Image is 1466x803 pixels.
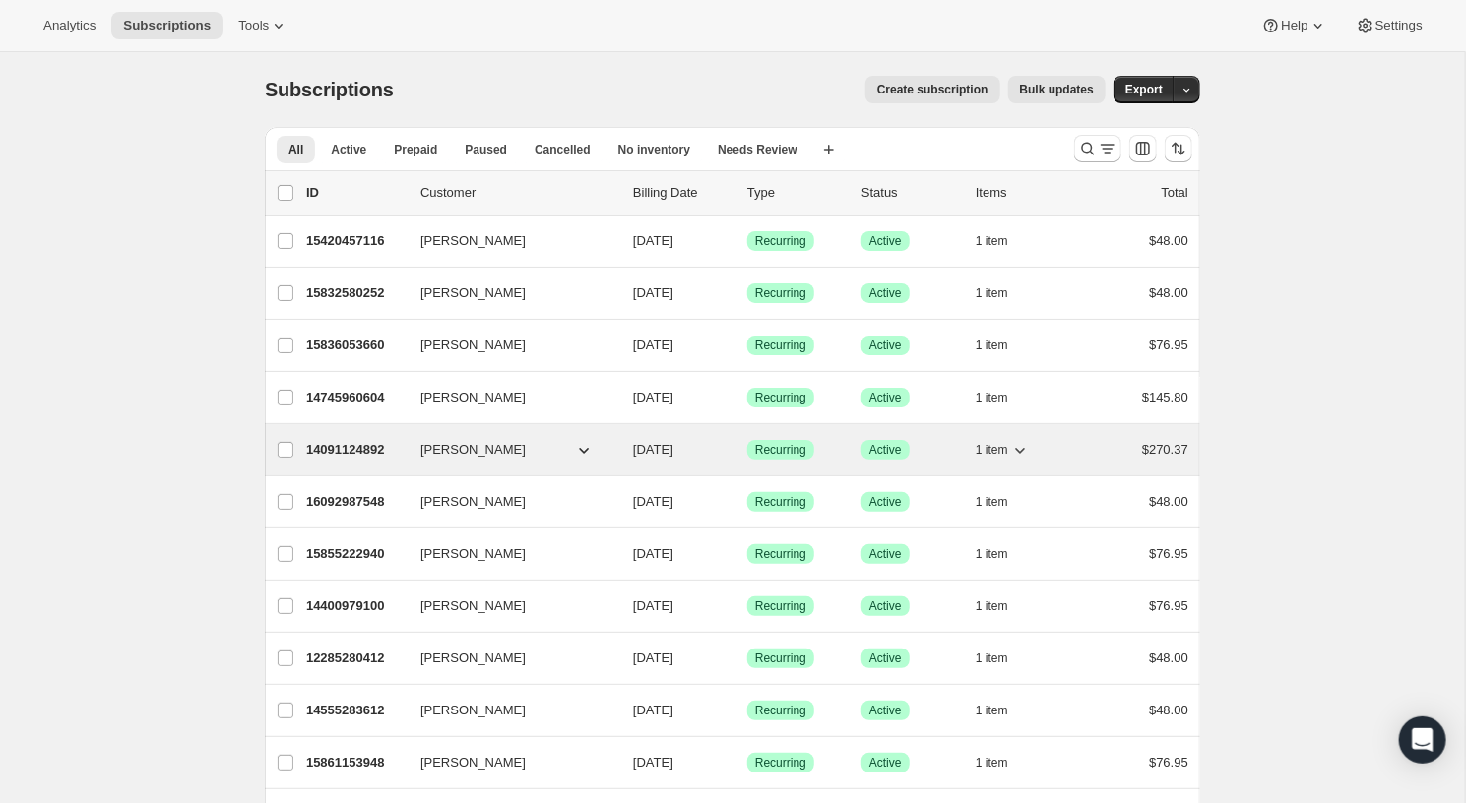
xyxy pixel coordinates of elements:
[394,142,437,157] span: Prepaid
[306,436,1188,463] div: 14091124892[PERSON_NAME][DATE]SuccessRecurringSuccessActive1 item$270.37
[306,388,405,407] p: 14745960604
[409,695,606,726] button: [PERSON_NAME]
[633,233,673,248] span: [DATE]
[869,338,902,353] span: Active
[306,592,1188,620] div: 14400979100[PERSON_NAME][DATE]SuccessRecurringSuccessActive1 item$76.95
[755,650,806,666] span: Recurring
[755,703,806,718] span: Recurring
[755,390,806,405] span: Recurring
[869,703,902,718] span: Active
[420,283,526,303] span: [PERSON_NAME]
[976,749,1030,776] button: 1 item
[409,382,606,413] button: [PERSON_NAME]
[976,697,1030,724] button: 1 item
[306,283,405,303] p: 15832580252
[755,546,806,562] span: Recurring
[409,434,606,465] button: [PERSON_NAME]
[1149,285,1188,300] span: $48.00
[633,338,673,352] span: [DATE]
[306,183,405,203] p: ID
[1165,135,1192,162] button: Sort the results
[755,598,806,614] span: Recurring
[409,486,606,518] button: [PERSON_NAME]
[976,650,1008,666] span: 1 item
[420,183,617,203] p: Customer
[1162,183,1188,203] p: Total
[869,442,902,458] span: Active
[465,142,507,157] span: Paused
[976,233,1008,249] span: 1 item
[331,142,366,157] span: Active
[1149,650,1188,665] span: $48.00
[306,279,1188,307] div: 15832580252[PERSON_NAME][DATE]SuccessRecurringSuccessActive1 item$48.00
[123,18,211,33] span: Subscriptions
[877,82,988,97] span: Create subscription
[420,753,526,772] span: [PERSON_NAME]
[618,142,690,157] span: No inventory
[306,596,405,616] p: 14400979100
[869,650,902,666] span: Active
[1344,12,1434,39] button: Settings
[420,544,526,564] span: [PERSON_NAME]
[409,330,606,361] button: [PERSON_NAME]
[43,18,96,33] span: Analytics
[718,142,797,157] span: Needs Review
[409,747,606,778] button: [PERSON_NAME]
[420,701,526,720] span: [PERSON_NAME]
[306,488,1188,516] div: 16092987548[PERSON_NAME][DATE]SuccessRecurringSuccessActive1 item$48.00
[869,494,902,510] span: Active
[420,649,526,668] span: [PERSON_NAME]
[409,278,606,309] button: [PERSON_NAME]
[1281,18,1307,33] span: Help
[869,233,902,249] span: Active
[1125,82,1163,97] span: Export
[869,755,902,771] span: Active
[1142,390,1188,404] span: $145.80
[869,546,902,562] span: Active
[306,227,1188,255] div: 15420457116[PERSON_NAME][DATE]SuccessRecurringSuccessActive1 item$48.00
[409,225,606,257] button: [PERSON_NAME]
[306,749,1188,776] div: 15861153948[PERSON_NAME][DATE]SuccessRecurringSuccessActive1 item$76.95
[1149,703,1188,717] span: $48.00
[869,285,902,301] span: Active
[420,492,526,512] span: [PERSON_NAME]
[420,336,526,355] span: [PERSON_NAME]
[306,384,1188,411] div: 14745960604[PERSON_NAME][DATE]SuccessRecurringSuccessActive1 item$145.80
[306,231,405,251] p: 15420457116
[420,440,526,460] span: [PERSON_NAME]
[1149,546,1188,561] span: $76.95
[976,285,1008,301] span: 1 item
[420,596,526,616] span: [PERSON_NAME]
[409,538,606,570] button: [PERSON_NAME]
[1142,442,1188,457] span: $270.37
[755,494,806,510] span: Recurring
[32,12,107,39] button: Analytics
[238,18,269,33] span: Tools
[306,492,405,512] p: 16092987548
[1249,12,1339,39] button: Help
[306,183,1188,203] div: IDCustomerBilling DateTypeStatusItemsTotal
[755,755,806,771] span: Recurring
[306,701,405,720] p: 14555283612
[1149,755,1188,770] span: $76.95
[633,755,673,770] span: [DATE]
[976,390,1008,405] span: 1 item
[976,488,1030,516] button: 1 item
[1114,76,1175,103] button: Export
[976,494,1008,510] span: 1 item
[633,285,673,300] span: [DATE]
[420,231,526,251] span: [PERSON_NAME]
[976,338,1008,353] span: 1 item
[976,279,1030,307] button: 1 item
[976,645,1030,672] button: 1 item
[976,436,1030,463] button: 1 item
[535,142,591,157] span: Cancelled
[1375,18,1423,33] span: Settings
[1129,135,1157,162] button: Customize table column order and visibility
[306,540,1188,568] div: 15855222940[PERSON_NAME][DATE]SuccessRecurringSuccessActive1 item$76.95
[306,440,405,460] p: 14091124892
[1149,233,1188,248] span: $48.00
[1008,76,1106,103] button: Bulk updates
[633,183,732,203] p: Billing Date
[755,442,806,458] span: Recurring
